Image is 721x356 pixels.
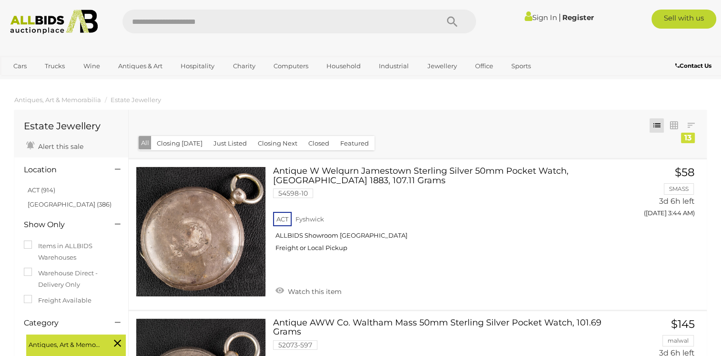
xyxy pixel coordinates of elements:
[24,121,119,131] h1: Estate Jewellery
[24,241,119,263] label: Items in ALLBIDS Warehouses
[5,10,102,34] img: Allbids.com.au
[320,58,367,74] a: Household
[681,133,695,143] div: 13
[373,58,415,74] a: Industrial
[469,58,499,74] a: Office
[252,136,303,151] button: Closing Next
[39,58,71,74] a: Trucks
[671,317,695,331] span: $145
[28,186,55,194] a: ACT (914)
[505,58,537,74] a: Sports
[112,58,169,74] a: Antiques & Art
[24,138,86,153] a: Alert this sale
[29,337,100,350] span: Antiques, Art & Memorabilia
[421,58,463,74] a: Jewellery
[24,166,101,174] h4: Location
[24,220,101,229] h4: Show Only
[28,200,112,208] a: [GEOGRAPHIC_DATA] (386)
[675,62,711,69] b: Contact Us
[280,167,603,260] a: Antique W Welqurn Jamestown Sterling Silver 50mm Pocket Watch, [GEOGRAPHIC_DATA] 1883, 107.11 Gra...
[36,142,83,151] span: Alert this sale
[675,61,714,71] a: Contact Us
[559,12,561,22] span: |
[675,166,695,179] span: $58
[285,287,342,296] span: Watch this item
[7,74,87,90] a: [GEOGRAPHIC_DATA]
[77,58,106,74] a: Wine
[208,136,253,151] button: Just Listed
[226,58,261,74] a: Charity
[303,136,335,151] button: Closed
[7,58,33,74] a: Cars
[139,136,152,150] button: All
[174,58,221,74] a: Hospitality
[651,10,716,29] a: Sell with us
[428,10,476,33] button: Search
[562,13,594,22] a: Register
[335,136,375,151] button: Featured
[111,96,161,104] a: Estate Jewellery
[525,13,557,22] a: Sign In
[267,58,315,74] a: Computers
[273,283,344,298] a: Watch this item
[151,136,208,151] button: Closing [DATE]
[24,319,101,327] h4: Category
[618,167,697,222] a: $58 SMASS 3d 6h left ([DATE] 3:44 AM)
[24,268,119,290] label: Warehouse Direct - Delivery Only
[14,96,101,104] a: Antiques, Art & Memorabilia
[24,295,91,306] label: Freight Available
